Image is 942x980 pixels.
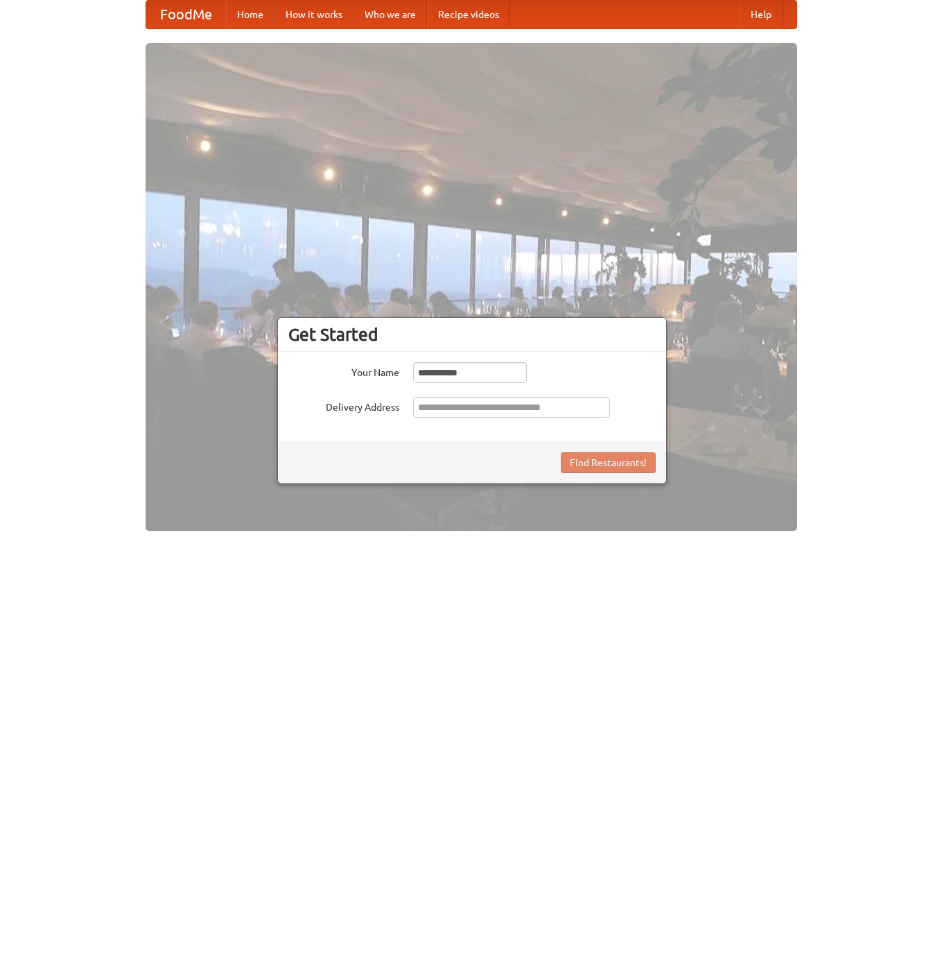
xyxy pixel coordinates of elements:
[740,1,783,28] a: Help
[226,1,274,28] a: Home
[274,1,354,28] a: How it works
[288,362,399,380] label: Your Name
[561,452,656,473] button: Find Restaurants!
[288,397,399,414] label: Delivery Address
[288,324,656,345] h3: Get Started
[146,1,226,28] a: FoodMe
[354,1,427,28] a: Who we are
[427,1,510,28] a: Recipe videos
